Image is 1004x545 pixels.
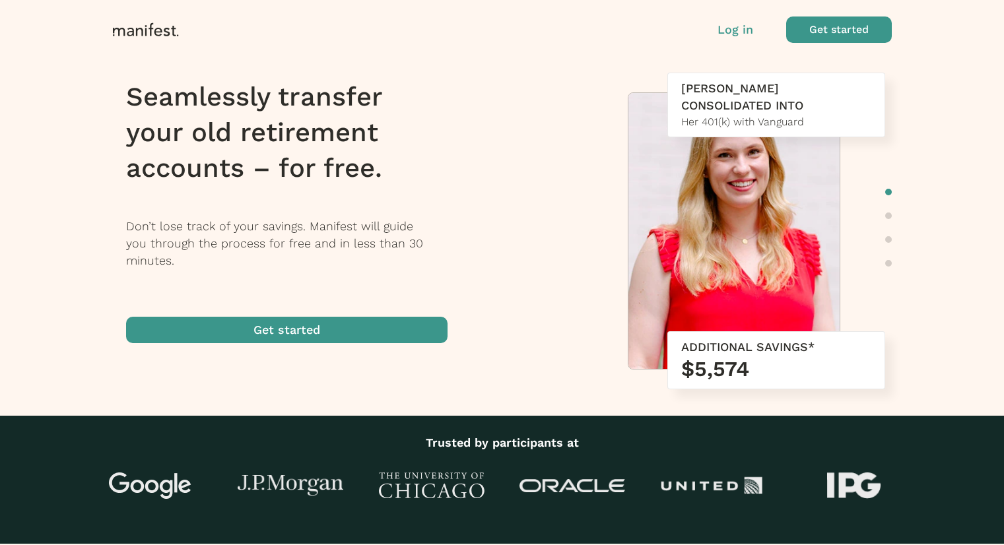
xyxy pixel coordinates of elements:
h3: $5,574 [681,356,871,382]
button: Get started [786,16,892,43]
img: J.P Morgan [238,475,343,497]
img: Google [97,472,203,499]
p: Don’t lose track of your savings. Manifest will guide you through the process for free and in les... [126,218,465,269]
button: Log in [718,21,753,38]
button: Get started [126,317,448,343]
h1: Seamlessly transfer your old retirement accounts – for free. [126,79,465,186]
div: [PERSON_NAME] CONSOLIDATED INTO [681,80,871,114]
img: Oracle [519,479,625,493]
div: ADDITIONAL SAVINGS* [681,338,871,356]
img: Meredith [628,93,840,375]
div: Her 401(k) with Vanguard [681,114,871,130]
img: University of Chicago [379,472,485,499]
